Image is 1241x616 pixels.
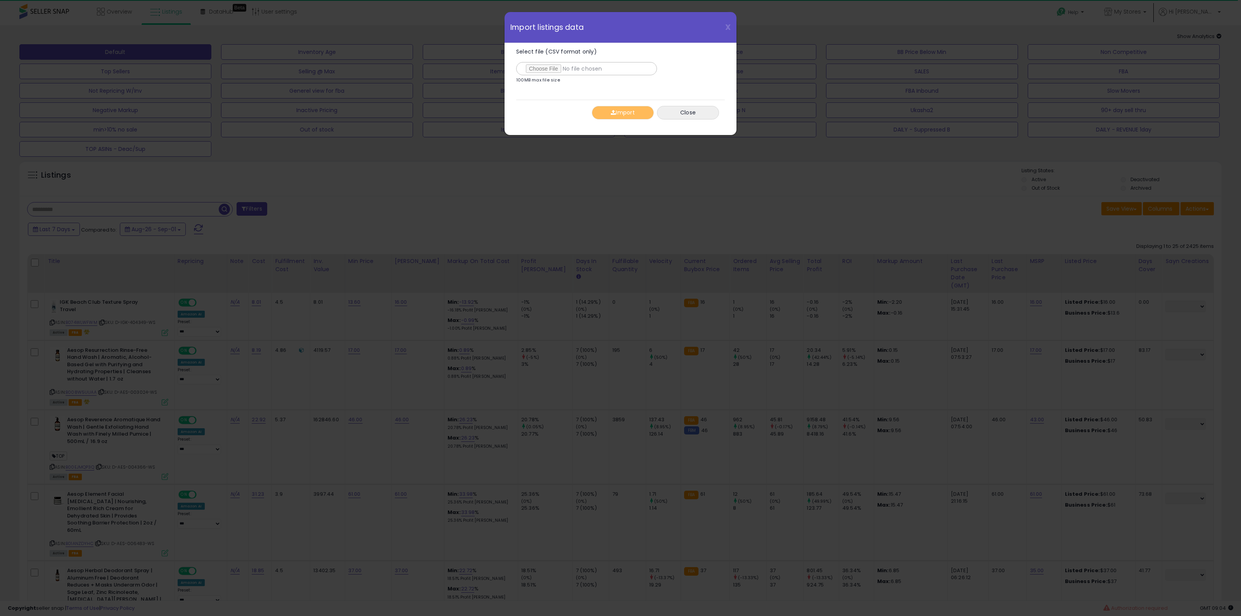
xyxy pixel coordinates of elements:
[657,106,719,119] button: Close
[516,78,560,82] p: 100MB max file size
[725,22,731,33] span: X
[592,106,654,119] button: Import
[510,24,584,31] span: Import listings data
[516,48,597,55] span: Select file (CSV format only)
